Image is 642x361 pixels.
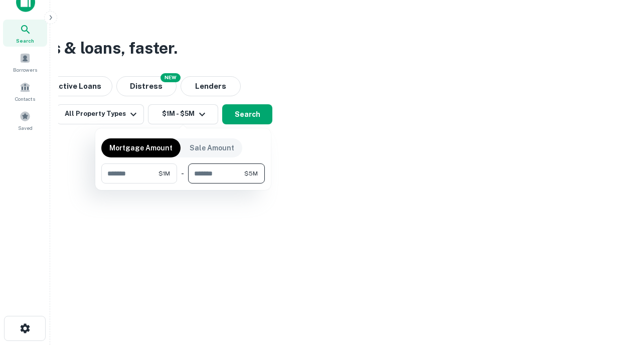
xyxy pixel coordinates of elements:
[190,142,234,153] p: Sale Amount
[244,169,258,178] span: $5M
[181,163,184,184] div: -
[158,169,170,178] span: $1M
[109,142,173,153] p: Mortgage Amount
[592,281,642,329] iframe: Chat Widget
